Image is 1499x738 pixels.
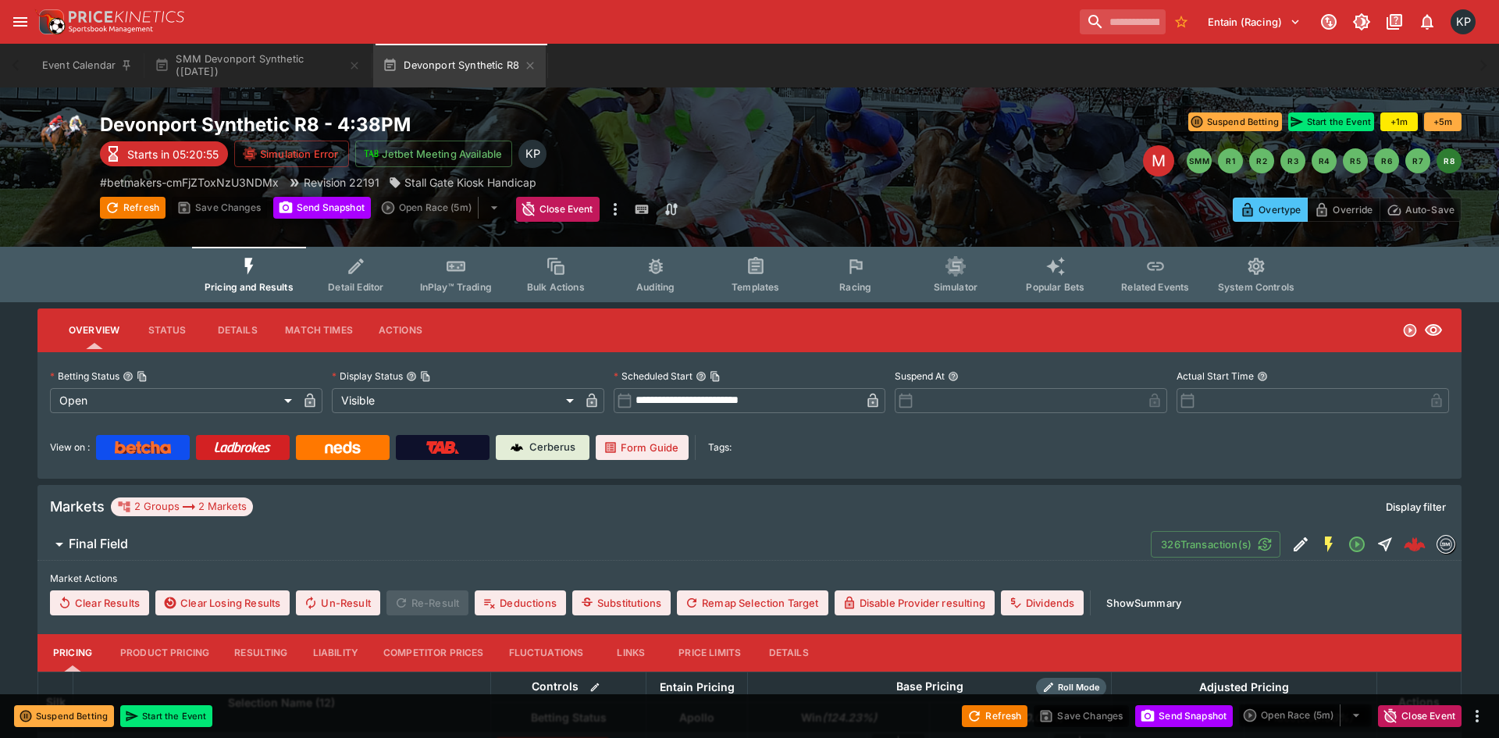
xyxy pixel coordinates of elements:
[14,705,114,727] button: Suspend Betting
[426,441,459,454] img: TabNZ
[1380,8,1408,36] button: Documentation
[1187,148,1462,173] nav: pagination navigation
[69,11,184,23] img: PriceKinetics
[1371,530,1399,558] button: Straight
[272,312,365,349] button: Match Times
[1413,8,1441,36] button: Notifications
[1111,672,1376,702] th: Adjusted Pricing
[596,435,689,460] a: Form Guide
[1468,707,1487,726] button: more
[50,369,119,383] p: Betting Status
[1312,148,1337,173] button: R4
[1233,198,1462,222] div: Start From
[192,247,1307,302] div: Event type filters
[1249,148,1274,173] button: R2
[934,281,977,293] span: Simulator
[127,146,219,162] p: Starts in 05:20:55
[420,281,492,293] span: InPlay™ Trading
[38,672,73,732] th: Silk
[50,590,149,615] button: Clear Results
[1259,201,1301,218] p: Overtype
[490,672,646,702] th: Controls
[708,435,732,460] label: Tags:
[420,371,431,382] button: Copy To Clipboard
[6,8,34,36] button: open drawer
[1187,148,1212,173] button: SMM
[835,590,995,615] button: Disable Provider resulting
[100,197,166,219] button: Refresh
[1437,148,1462,173] button: R8
[1380,198,1462,222] button: Auto-Save
[1446,5,1480,39] button: Kedar Pandit
[1239,704,1372,726] div: split button
[202,312,272,349] button: Details
[50,497,105,515] h5: Markets
[1001,590,1084,615] button: Dividends
[1080,9,1166,34] input: search
[518,140,547,168] div: Kedar Pandit
[1143,145,1174,176] div: Edit Meeting
[371,634,497,672] button: Competitor Prices
[137,371,148,382] button: Copy To Clipboard
[100,174,279,191] p: Copy To Clipboard
[1348,535,1366,554] svg: Open
[404,174,536,191] p: Stall Gate Kiosk Handicap
[1374,148,1399,173] button: R6
[69,26,153,33] img: Sportsbook Management
[839,281,871,293] span: Racing
[1135,705,1233,727] button: Send Snapshot
[1437,536,1454,553] img: betmakers
[273,197,371,219] button: Send Snapshot
[325,441,360,454] img: Neds
[1405,201,1454,218] p: Auto-Save
[117,497,247,516] div: 2 Groups 2 Markets
[1052,681,1106,694] span: Roll Mode
[646,672,748,702] th: Entain Pricing
[666,634,753,672] button: Price Limits
[1343,530,1371,558] button: Open
[155,590,290,615] button: Clear Losing Results
[496,435,589,460] a: Cerberus
[475,590,566,615] button: Deductions
[1405,148,1430,173] button: R7
[710,371,721,382] button: Copy To Clipboard
[100,112,781,137] h2: Copy To Clipboard
[120,705,212,727] button: Start the Event
[1280,148,1305,173] button: R3
[516,197,600,222] button: Close Event
[50,435,90,460] label: View on :
[355,141,513,167] button: Jetbet Meeting Available
[1307,198,1380,222] button: Override
[895,369,945,383] p: Suspend At
[1218,281,1294,293] span: System Controls
[364,146,379,162] img: jetbet-logo.svg
[511,441,523,454] img: Cerberus
[56,312,132,349] button: Overview
[389,174,536,191] div: Stall Gate Kiosk Handicap
[301,634,371,672] button: Liability
[34,6,66,37] img: PriceKinetics Logo
[527,281,585,293] span: Bulk Actions
[222,634,300,672] button: Resulting
[1404,533,1426,555] img: logo-cerberus--red.svg
[1151,531,1280,558] button: 326Transaction(s)
[1233,198,1308,222] button: Overtype
[69,536,128,552] h6: Final Field
[1315,530,1343,558] button: SGM Enabled
[296,590,379,615] button: Un-Result
[37,529,1151,560] button: Final Field
[1376,672,1461,732] th: Actions
[108,634,222,672] button: Product Pricing
[1315,8,1343,36] button: Connected to PK
[1380,112,1418,131] button: +1m
[696,371,707,382] button: Scheduled StartCopy To Clipboard
[132,312,202,349] button: Status
[1287,530,1315,558] button: Edit Detail
[234,141,349,167] button: Simulation Error
[205,281,294,293] span: Pricing and Results
[948,371,959,382] button: Suspend At
[1169,9,1194,34] button: No Bookmarks
[1402,323,1418,338] svg: Open
[596,634,666,672] button: Links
